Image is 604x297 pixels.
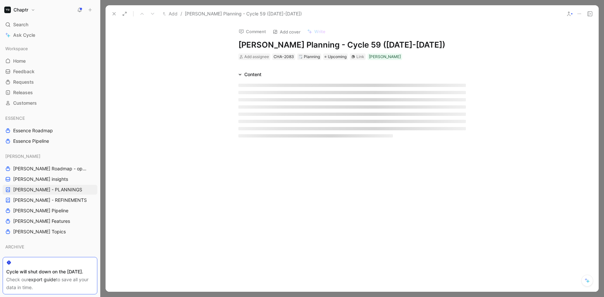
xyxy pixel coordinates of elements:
[369,53,401,60] div: [PERSON_NAME]
[13,21,28,29] span: Search
[5,244,24,250] span: ARCHIVE
[3,216,97,226] a: [PERSON_NAME] Features
[3,113,97,146] div: ESSENCEEssence RoadmapEssence Pipeline
[356,53,364,60] div: Link
[238,40,466,50] h1: [PERSON_NAME] Planning - Cycle 59 ([DATE]-[DATE])
[236,27,269,36] button: Comment
[3,151,97,161] div: [PERSON_NAME]
[314,29,326,34] span: Write
[244,54,269,59] span: Add assignee
[185,10,302,18] span: [PERSON_NAME] Planning - Cycle 59 ([DATE]-[DATE])
[13,138,49,144] span: Essence Pipeline
[3,56,97,66] a: Home
[3,67,97,76] a: Feedback
[3,195,97,205] a: [PERSON_NAME] - REFINEMENTS
[3,44,97,53] div: Workspace
[3,151,97,237] div: [PERSON_NAME][PERSON_NAME] Roadmap - open items[PERSON_NAME] insights[PERSON_NAME] - PLANNINGS[PE...
[299,55,302,59] img: 🗒️
[304,27,328,36] button: Write
[3,206,97,216] a: [PERSON_NAME] Pipeline
[13,218,70,224] span: [PERSON_NAME] Features
[3,227,97,237] a: [PERSON_NAME] Topics
[3,30,97,40] a: Ask Cycle
[5,153,40,159] span: [PERSON_NAME]
[13,7,28,13] h1: Chaptr
[3,254,97,264] div: NOA
[323,53,348,60] div: Upcoming
[13,165,89,172] span: [PERSON_NAME] Roadmap - open items
[13,197,87,203] span: [PERSON_NAME] - REFINEMENTS
[5,115,25,121] span: ESSENCE
[3,20,97,30] div: Search
[6,276,94,291] div: Check our to save all your data in time.
[3,174,97,184] a: [PERSON_NAME] insights
[328,53,347,60] span: Upcoming
[3,185,97,195] a: [PERSON_NAME] - PLANNINGS
[270,27,303,36] button: Add cover
[3,88,97,97] a: Releases
[3,164,97,174] a: [PERSON_NAME] Roadmap - open items
[3,242,97,254] div: ARCHIVE
[5,256,15,263] span: NOA
[13,100,37,106] span: Customers
[13,58,26,64] span: Home
[6,268,94,276] div: Cycle will shut down on the [DATE].
[274,53,294,60] div: CHA-2083
[13,176,68,182] span: [PERSON_NAME] insights
[299,53,320,60] div: Planning
[3,254,97,266] div: NOA
[3,98,97,108] a: Customers
[244,71,261,78] div: Content
[3,242,97,252] div: ARCHIVE
[28,277,56,282] a: export guide
[3,113,97,123] div: ESSENCE
[3,126,97,136] a: Essence Roadmap
[13,31,35,39] span: Ask Cycle
[13,207,68,214] span: [PERSON_NAME] Pipeline
[13,68,35,75] span: Feedback
[13,228,66,235] span: [PERSON_NAME] Topics
[236,71,264,78] div: Content
[297,53,321,60] div: 🗒️Planning
[13,186,82,193] span: [PERSON_NAME] - PLANNINGS
[161,10,179,18] button: Add
[13,79,34,85] span: Requests
[13,127,53,134] span: Essence Roadmap
[5,45,28,52] span: Workspace
[3,5,37,14] button: ChaptrChaptr
[181,10,182,18] span: /
[3,77,97,87] a: Requests
[13,89,33,96] span: Releases
[4,7,11,13] img: Chaptr
[3,136,97,146] a: Essence Pipeline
